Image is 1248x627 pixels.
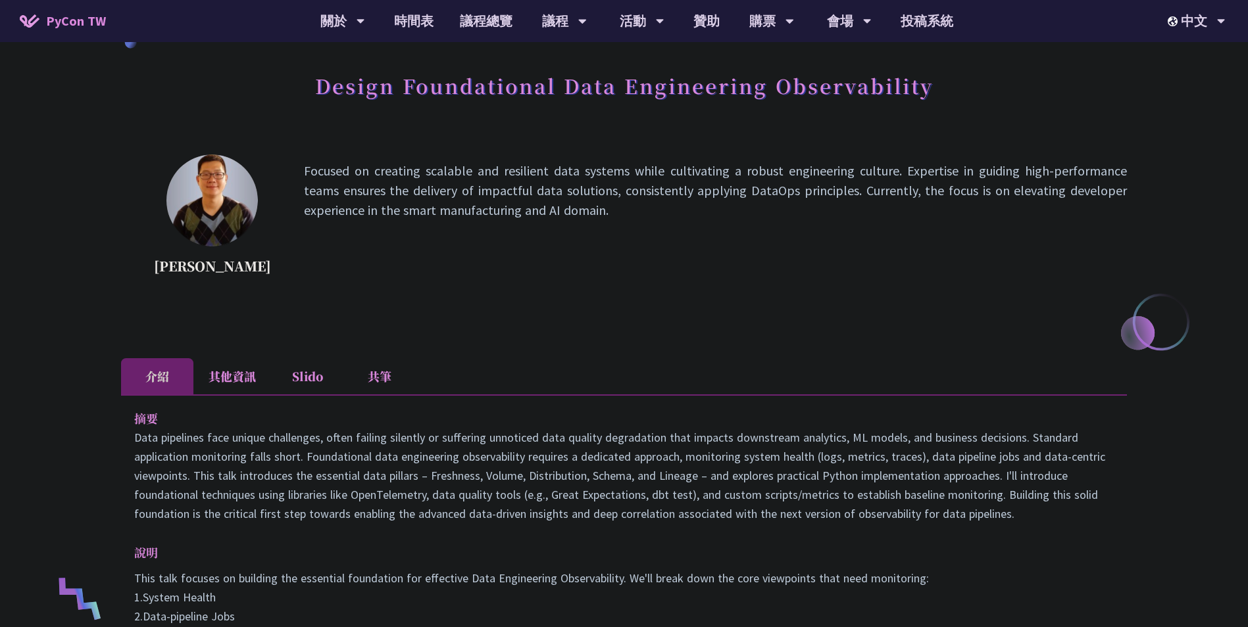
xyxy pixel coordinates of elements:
p: 摘要 [134,409,1087,428]
a: PyCon TW [7,5,119,37]
li: 共筆 [343,358,416,394]
li: 介紹 [121,358,193,394]
p: Focused on creating scalable and resilient data systems while cultivating a robust engineering cu... [304,161,1127,279]
img: Home icon of PyCon TW 2025 [20,14,39,28]
span: PyCon TW [46,11,106,31]
img: Shuhsi Lin [166,154,258,246]
p: Data pipelines face unique challenges, often failing silently or suffering unnoticed data quality... [134,428,1114,523]
li: Slido [271,358,343,394]
p: [PERSON_NAME] [154,256,271,276]
p: 說明 [134,543,1087,562]
li: 其他資訊 [193,358,271,394]
img: Locale Icon [1168,16,1181,26]
h1: Design Foundational Data Engineering Observability [315,66,934,105]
